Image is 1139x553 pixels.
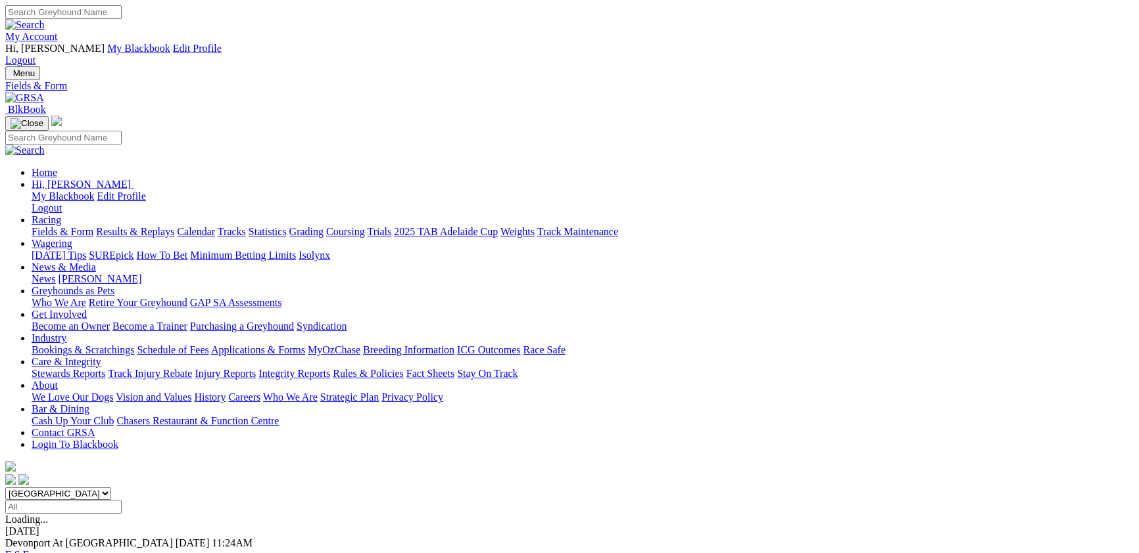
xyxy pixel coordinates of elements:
div: Industry [32,344,1134,356]
a: My Blackbook [107,43,170,54]
a: Purchasing a Greyhound [190,321,294,332]
div: Hi, [PERSON_NAME] [32,190,1134,214]
span: 11:24AM [212,537,253,548]
img: logo-grsa-white.png [5,461,16,472]
img: twitter.svg [18,474,29,485]
a: SUREpick [89,250,133,261]
a: Grading [289,226,324,237]
a: Retire Your Greyhound [89,297,187,308]
span: [DATE] [176,537,210,548]
input: Search [5,5,122,19]
span: Loading... [5,514,48,525]
span: BlkBook [8,104,46,115]
div: Greyhounds as Pets [32,297,1134,309]
a: Race Safe [523,344,565,355]
a: Edit Profile [173,43,222,54]
a: GAP SA Assessments [190,297,282,308]
a: Care & Integrity [32,356,101,367]
a: Contact GRSA [32,427,95,438]
input: Select date [5,500,122,514]
div: Get Involved [32,321,1134,332]
div: Bar & Dining [32,415,1134,427]
a: My Blackbook [32,190,95,202]
img: GRSA [5,92,44,104]
a: News & Media [32,261,96,273]
div: Racing [32,226,1134,238]
a: Trials [367,226,391,237]
a: [PERSON_NAME] [58,273,141,284]
a: Get Involved [32,309,87,320]
a: Fields & Form [5,80,1134,92]
a: Who We Are [263,391,318,403]
a: Track Injury Rebate [108,368,192,379]
a: Bar & Dining [32,403,89,414]
a: Stewards Reports [32,368,105,379]
a: We Love Our Dogs [32,391,113,403]
span: Menu [13,68,35,78]
a: ICG Outcomes [457,344,520,355]
a: About [32,380,58,391]
a: Become an Owner [32,321,110,332]
a: Statistics [249,226,287,237]
a: Login To Blackbook [32,439,118,450]
a: Become a Trainer [112,321,187,332]
a: Privacy Policy [381,391,443,403]
a: News [32,273,55,284]
a: Vision and Values [116,391,191,403]
a: Strategic Plan [320,391,379,403]
a: Chasers Restaurant & Function Centre [116,415,279,426]
a: Coursing [326,226,365,237]
a: Cash Up Your Club [32,415,114,426]
a: 2025 TAB Adelaide Cup [394,226,498,237]
a: Logout [5,55,36,66]
img: Search [5,144,45,156]
a: Hi, [PERSON_NAME] [32,179,133,190]
span: Hi, [PERSON_NAME] [5,43,105,54]
button: Toggle navigation [5,116,49,131]
img: logo-grsa-white.png [51,116,62,126]
a: Results & Replays [96,226,174,237]
a: Wagering [32,238,72,249]
img: facebook.svg [5,474,16,485]
img: Close [11,118,43,129]
a: Applications & Forms [211,344,305,355]
a: Edit Profile [97,190,146,202]
a: Careers [228,391,260,403]
a: Minimum Betting Limits [190,250,296,261]
button: Toggle navigation [5,66,40,80]
a: Breeding Information [363,344,454,355]
div: Care & Integrity [32,368,1134,380]
a: Greyhounds as Pets [32,285,114,296]
a: Bookings & Scratchings [32,344,134,355]
a: Industry [32,332,66,343]
a: Weights [500,226,535,237]
a: BlkBook [5,104,46,115]
img: Search [5,19,45,31]
a: Isolynx [299,250,330,261]
a: Logout [32,202,62,213]
a: Who We Are [32,297,86,308]
a: Schedule of Fees [137,344,208,355]
a: Fields & Form [32,226,93,237]
a: How To Bet [137,250,188,261]
span: Hi, [PERSON_NAME] [32,179,131,190]
input: Search [5,131,122,144]
a: Syndication [297,321,347,332]
a: Track Maintenance [537,226,618,237]
a: Racing [32,214,61,225]
a: Stay On Track [457,368,518,379]
a: History [194,391,226,403]
a: Home [32,167,57,178]
div: Wagering [32,250,1134,261]
div: [DATE] [5,525,1134,537]
a: Fact Sheets [406,368,454,379]
a: [DATE] Tips [32,250,86,261]
a: MyOzChase [308,344,360,355]
a: Tracks [218,226,246,237]
div: News & Media [32,273,1134,285]
a: My Account [5,31,58,42]
a: Calendar [177,226,215,237]
span: Devonport At [GEOGRAPHIC_DATA] [5,537,173,548]
a: Rules & Policies [333,368,404,379]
